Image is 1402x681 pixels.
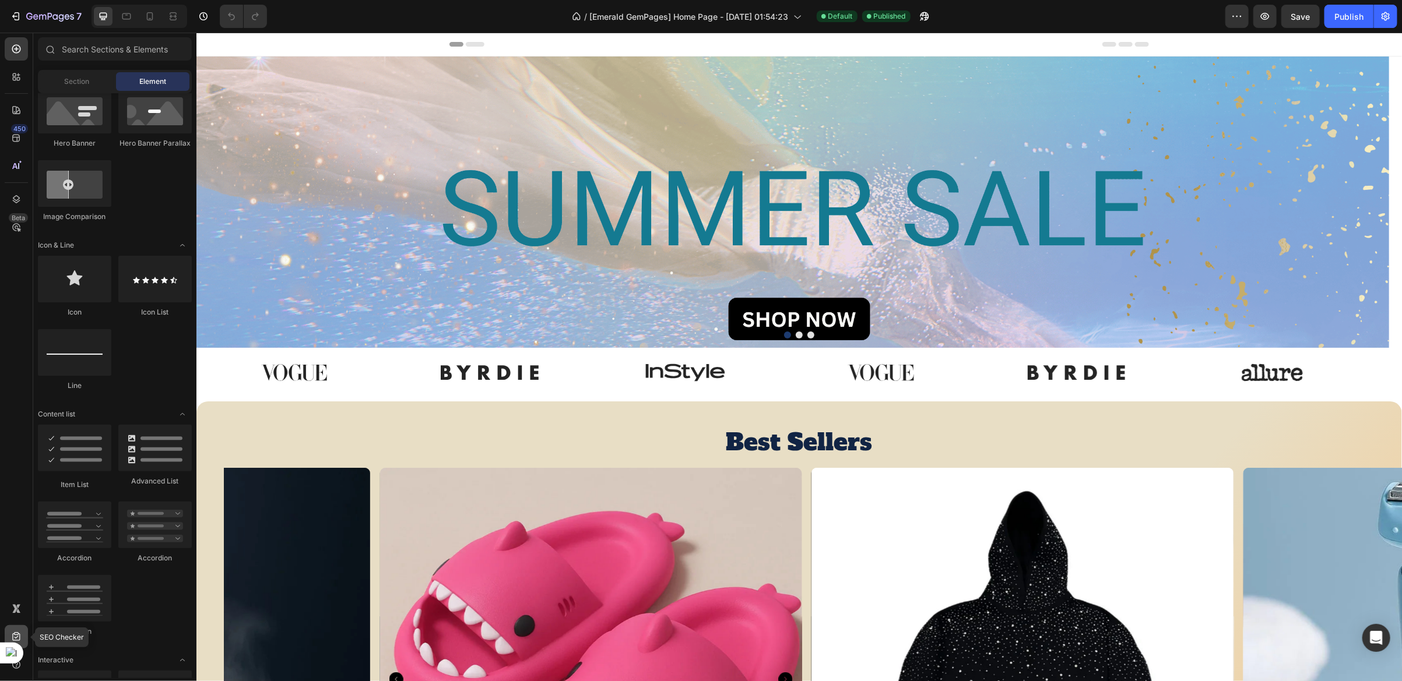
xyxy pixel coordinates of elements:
span: Element [139,76,166,87]
span: / [585,10,588,23]
div: Item List [38,479,111,490]
img: gempages_534826193967383692-9eba036f-13ae-4ad5-9768-57d224005920.svg [635,324,733,355]
input: Search Sections & Elements [38,37,192,61]
img: gempages_534826193967383692-00671629-4b9d-4207-9291-42d54131be75.svg [440,324,537,355]
button: Save [1281,5,1320,28]
span: Icon & Line [38,240,74,250]
button: Carousel Back Arrow [193,640,207,654]
h2: Best Sellers [28,393,1178,426]
span: Default [828,11,853,22]
img: gempages_534826193967383692-b58e837c-56a0-4b14-8415-d633382012fd.svg [244,324,342,355]
button: Dot [611,299,618,306]
div: Hero Banner Parallax [118,138,192,149]
iframe: Design area [196,33,1402,681]
button: Dot [599,299,606,306]
span: [Emerald GemPages] Home Page - [DATE] 01:54:23 [590,10,789,23]
span: Published [874,11,906,22]
div: Icon [38,307,111,317]
button: 7 [5,5,87,28]
div: Undo/Redo [220,5,267,28]
div: Advanced List [118,476,192,486]
div: Image Comparison [38,211,111,222]
button: Dot [588,299,595,306]
span: Section [65,76,90,87]
img: gempages_534826193967383692-9eba036f-13ae-4ad5-9768-57d224005920.svg [49,324,146,355]
div: Accordion [38,553,111,563]
img: gempages_534826193967383692-dba87d82-0bc7-4d05-aa5f-26f99d1dacd6.svg [1027,324,1125,355]
button: Carousel Next Arrow [582,640,596,654]
div: Accordion [38,626,111,637]
div: 450 [11,124,28,133]
span: Content list [38,409,75,419]
div: Hero Banner [38,138,111,149]
span: Toggle open [173,405,192,424]
div: Publish [1334,10,1364,23]
div: Icon List [118,307,192,317]
button: Publish [1324,5,1373,28]
span: Toggle open [173,651,192,669]
p: 7 [76,9,82,23]
div: Line [38,380,111,391]
div: Open Intercom Messenger [1362,624,1390,652]
span: Interactive [38,655,73,665]
span: Toggle open [173,236,192,255]
div: Accordion [118,553,192,563]
img: gempages_534826193967383692-b58e837c-56a0-4b14-8415-d633382012fd.svg [831,324,929,355]
div: Beta [9,213,28,223]
span: Save [1291,12,1310,22]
